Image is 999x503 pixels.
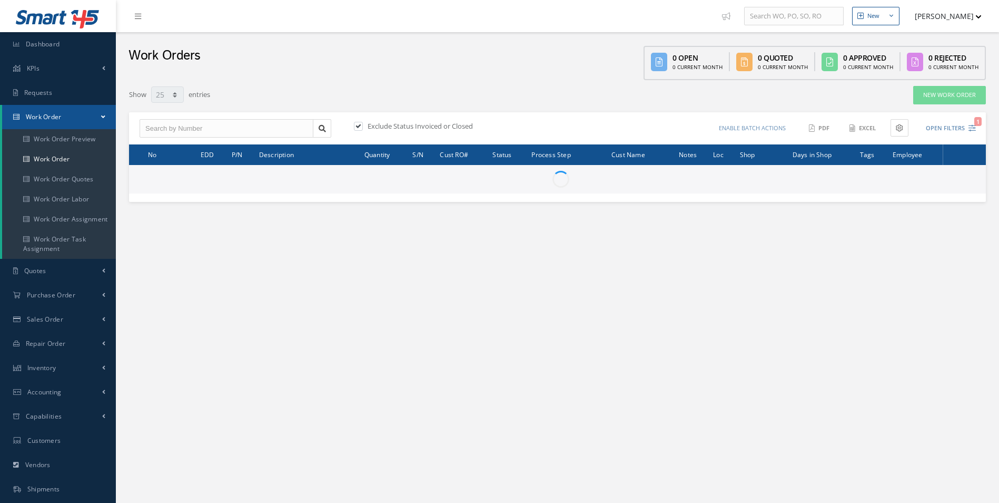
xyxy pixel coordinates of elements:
span: Process Step [531,149,570,159]
div: 0 Current Month [758,63,808,71]
h2: Work Orders [128,48,201,64]
a: Work Order [2,105,116,129]
a: Work Order Preview [2,129,116,149]
span: S/N [412,149,423,159]
span: Quantity [364,149,390,159]
span: Requests [24,88,52,97]
div: 0 Current Month [928,63,978,71]
span: Shipments [27,485,60,494]
label: Show [129,85,146,100]
span: Tags [860,149,875,159]
div: 0 Approved [843,52,893,63]
span: Employee [893,149,923,159]
span: Quotes [24,266,46,275]
label: entries [189,85,210,100]
input: Search by Number [140,119,313,138]
div: 0 Current Month [672,63,723,71]
a: Work Order Task Assignment [2,229,116,259]
span: Notes [679,149,697,159]
span: Inventory [27,363,56,372]
span: Purchase Order [27,291,75,299]
span: Sales Order [27,315,63,324]
span: P/N [232,149,243,159]
span: Capabilities [26,412,62,421]
span: Cust RO# [440,149,468,159]
div: 0 Quoted [758,52,808,63]
span: Status [492,149,511,159]
button: PDF [804,119,836,138]
span: Cust Name [611,149,645,159]
button: [PERSON_NAME] [905,6,982,26]
div: 0 Open [672,52,723,63]
div: 0 Current Month [843,63,893,71]
span: Dashboard [26,40,60,49]
span: Description [259,149,294,159]
span: Work Order [26,112,62,121]
a: New Work Order [913,86,986,104]
a: Work Order [2,149,116,169]
span: No [148,149,156,159]
button: Excel [844,119,883,138]
a: Work Order Quotes [2,169,116,189]
span: Days in Shop [793,149,832,159]
button: Enable batch actions [709,119,796,138]
a: Work Order Labor [2,189,116,209]
span: 1 [974,117,982,126]
a: Work Order Assignment [2,209,116,229]
button: Open Filters1 [916,120,976,137]
span: Loc [713,149,724,159]
button: New [852,7,899,25]
div: Exclude Status Invoiced or Closed [352,121,557,133]
span: Repair Order [26,339,66,348]
span: Accounting [27,388,62,396]
span: Vendors [25,460,51,469]
label: Exclude Status Invoiced or Closed [365,121,473,131]
div: New [867,12,879,21]
div: 0 Rejected [928,52,978,63]
span: Customers [27,436,61,445]
span: EDD [201,149,214,159]
input: Search WO, PO, SO, RO [744,7,844,26]
span: Shop [740,149,755,159]
span: KPIs [27,64,39,73]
